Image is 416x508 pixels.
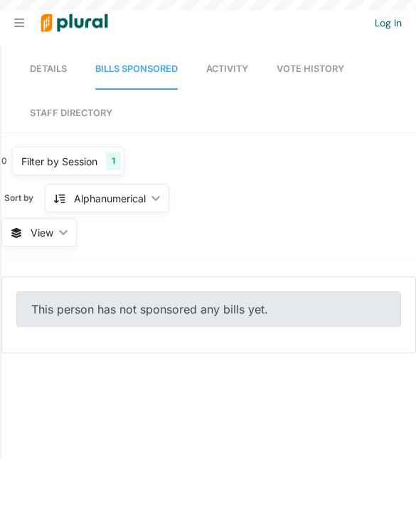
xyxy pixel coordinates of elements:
[95,63,178,74] span: Bills Sponsored
[30,63,67,74] span: Details
[16,291,401,327] div: This person has not sponsored any bills yet.
[206,63,248,74] span: Activity
[95,49,178,90] a: Bills Sponsored
[206,49,248,90] a: Activity
[1,155,7,167] div: 0
[277,63,344,74] span: Vote History
[277,49,344,90] a: Vote History
[106,152,121,170] div: 1
[30,49,67,90] a: Details
[30,1,119,46] img: Logo for Plural
[74,191,146,206] div: Alphanumerical
[30,93,112,133] a: Staff Directory
[375,16,402,29] a: Log In
[21,154,97,169] div: Filter by Session
[31,225,53,240] span: View
[4,192,45,204] span: Sort by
